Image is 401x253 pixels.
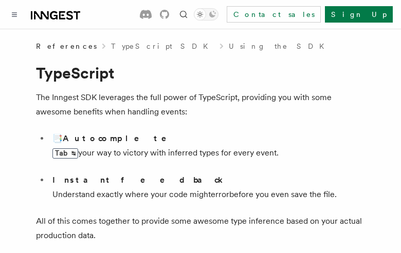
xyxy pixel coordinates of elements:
[227,6,321,23] a: Contact sales
[49,173,365,202] li: Understand exactly where your code might before you even save the file.
[229,41,331,51] a: Using the SDK
[36,90,365,119] p: The Inngest SDK leverages the full power of TypeScript, providing you with some awesome benefits ...
[63,133,181,143] strong: Autocomplete
[52,148,78,159] kbd: Tab ↹
[49,131,365,169] li: 📑 your way to victory with inferred types for every event.
[325,6,393,23] a: Sign Up
[52,175,224,185] strong: Instant feedback
[177,8,190,21] button: Find something...
[8,8,21,21] button: Toggle navigation
[111,41,214,51] a: TypeScript SDK
[36,214,365,243] p: All of this comes together to provide some awesome type inference based on your actual production...
[36,64,365,82] h1: TypeScript
[194,8,218,21] button: Toggle dark mode
[36,41,97,51] span: References
[211,189,229,199] span: error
